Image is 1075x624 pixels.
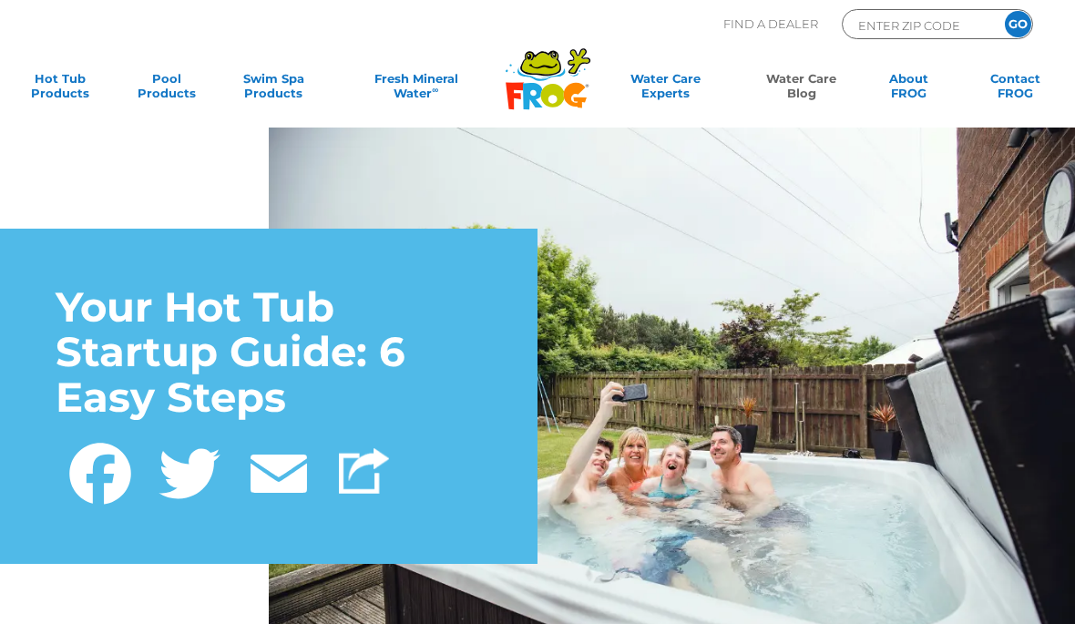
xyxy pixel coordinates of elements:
[56,284,482,420] h1: Your Hot Tub Startup Guide: 6 Easy Steps
[760,71,843,107] a: Water CareBlog
[867,71,950,107] a: AboutFROG
[145,433,234,508] a: Twitter
[974,71,1057,107] a: ContactFROG
[56,433,145,508] a: Facebook
[339,448,389,494] img: Share
[18,71,101,107] a: Hot TubProducts
[856,15,979,36] input: Zip Code Form
[125,71,208,107] a: PoolProducts
[432,85,438,95] sup: ∞
[234,433,323,508] a: Email
[595,71,736,107] a: Water CareExperts
[1005,11,1031,37] input: GO
[232,71,315,107] a: Swim SpaProducts
[339,71,494,107] a: Fresh MineralWater∞
[723,9,818,39] p: Find A Dealer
